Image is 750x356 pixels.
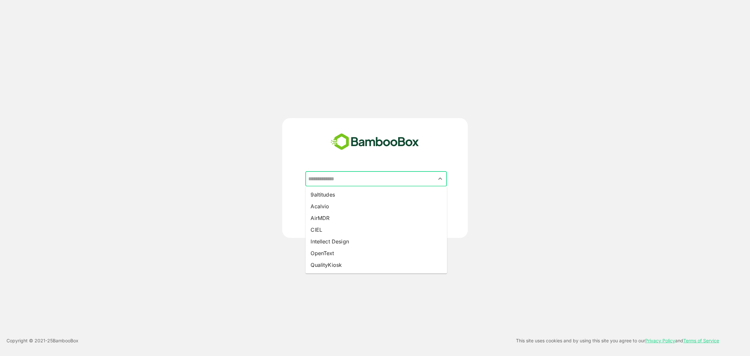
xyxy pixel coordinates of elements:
p: This site uses cookies and by using this site you agree to our and [516,337,719,345]
a: Privacy Policy [645,338,675,343]
img: bamboobox [327,131,423,153]
p: Copyright © 2021- 25 BambooBox [7,337,78,345]
li: 9altitudes [305,189,447,200]
button: Close [436,174,445,183]
a: Terms of Service [683,338,719,343]
li: CIEL [305,224,447,236]
li: OpenText [305,247,447,259]
li: Intellect Design [305,236,447,247]
li: QualityKiosk [305,259,447,271]
li: AirMDR [305,212,447,224]
li: Acalvio [305,200,447,212]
